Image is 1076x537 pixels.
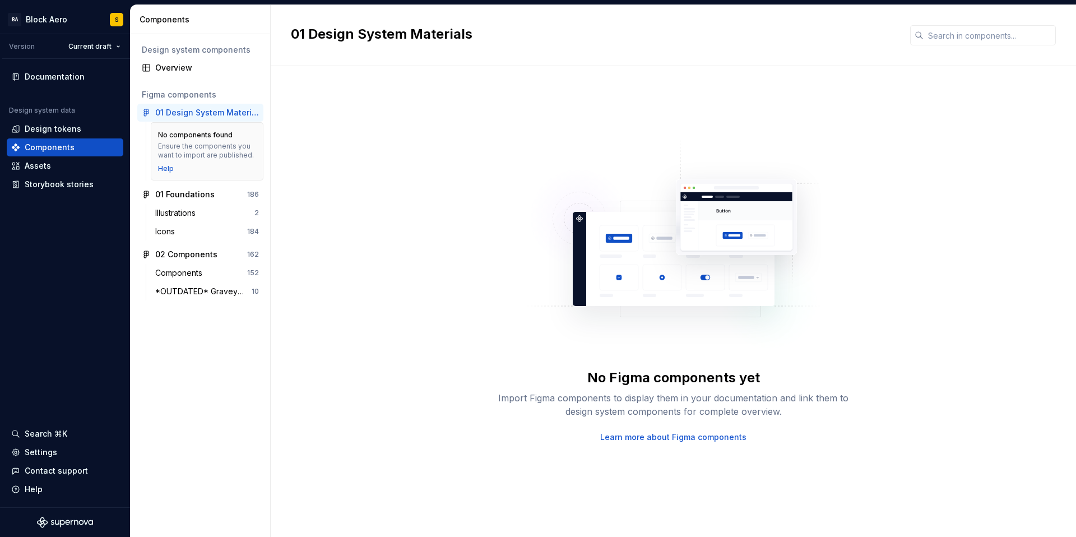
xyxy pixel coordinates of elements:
div: Components [140,14,266,25]
div: 184 [247,227,259,236]
div: *OUTDATED* Graveyard [155,286,252,297]
a: 01 Design System Materials [137,104,263,122]
div: Documentation [25,71,85,82]
div: Search ⌘K [25,428,67,439]
h2: 01 Design System Materials [291,25,897,43]
a: 02 Components162 [137,246,263,263]
div: Block Aero [26,14,67,25]
a: Design tokens [7,120,123,138]
a: Documentation [7,68,123,86]
div: 152 [247,268,259,277]
button: Search ⌘K [7,425,123,443]
input: Search in components... [924,25,1056,45]
div: 01 Foundations [155,189,215,200]
div: No components found [158,131,233,140]
a: 01 Foundations186 [137,186,263,203]
div: Design system data [9,106,75,115]
a: Overview [137,59,263,77]
div: S [115,15,119,24]
div: BA [8,13,21,26]
div: Components [25,142,75,153]
a: Icons184 [151,223,263,240]
span: Current draft [68,42,112,51]
a: Illustrations2 [151,204,263,222]
a: *OUTDATED* Graveyard10 [151,283,263,300]
div: 2 [254,209,259,217]
div: Components [155,267,207,279]
a: Components [7,138,123,156]
a: Help [158,164,174,173]
div: 01 Design System Materials [155,107,259,118]
div: Illustrations [155,207,200,219]
div: No Figma components yet [587,369,760,387]
div: 162 [247,250,259,259]
div: Version [9,42,35,51]
div: 186 [247,190,259,199]
div: Contact support [25,465,88,476]
button: Contact support [7,462,123,480]
a: Learn more about Figma components [600,432,746,443]
svg: Supernova Logo [37,517,93,528]
div: 10 [252,287,259,296]
div: Assets [25,160,51,172]
div: Help [25,484,43,495]
a: Storybook stories [7,175,123,193]
a: Components152 [151,264,263,282]
div: Icons [155,226,179,237]
div: Figma components [142,89,259,100]
div: Import Figma components to display them in your documentation and link them to design system comp... [494,391,853,418]
a: Assets [7,157,123,175]
div: Design tokens [25,123,81,135]
a: Settings [7,443,123,461]
div: Overview [155,62,259,73]
div: 02 Components [155,249,217,260]
div: Settings [25,447,57,458]
button: BABlock AeroS [2,7,128,31]
div: Design system components [142,44,259,55]
button: Current draft [63,39,126,54]
div: Ensure the components you want to import are published. [158,142,256,160]
div: Storybook stories [25,179,94,190]
button: Help [7,480,123,498]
